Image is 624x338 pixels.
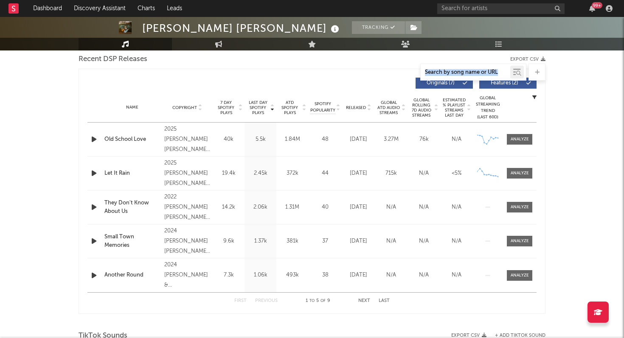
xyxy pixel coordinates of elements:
[377,203,405,212] div: N/A
[247,271,274,279] div: 1.06k
[215,169,242,178] div: 19.4k
[377,169,405,178] div: 715k
[410,271,438,279] div: N/A
[344,169,373,178] div: [DATE]
[442,135,471,144] div: N/A
[164,226,211,257] div: 2024 [PERSON_NAME] [PERSON_NAME] Music
[310,169,340,178] div: 44
[247,100,269,115] span: Last Day Spotify Plays
[215,271,242,279] div: 7.3k
[377,100,400,115] span: Global ATD Audio Streams
[142,21,341,35] div: [PERSON_NAME] [PERSON_NAME]
[421,69,510,76] input: Search by song name or URL
[164,124,211,155] div: 2025 [PERSON_NAME] [PERSON_NAME] Music
[510,57,545,62] button: Export CSV
[416,78,473,89] button: Originals(7)
[320,299,326,303] span: of
[486,333,545,338] button: + Add TikTok Sound
[410,203,438,212] div: N/A
[310,135,340,144] div: 48
[247,237,274,246] div: 1.37k
[104,199,160,215] a: They Don't Know About Us
[479,78,537,89] button: Features(2)
[310,101,335,114] span: Spotify Popularity
[164,192,211,223] div: 2022 [PERSON_NAME] [PERSON_NAME] Music
[442,237,471,246] div: N/A
[344,203,373,212] div: [DATE]
[589,5,595,12] button: 99+
[215,135,242,144] div: 40k
[346,105,366,110] span: Released
[475,95,500,120] div: Global Streaming Trend (Last 60D)
[310,271,340,279] div: 38
[358,299,370,303] button: Next
[172,105,197,110] span: Copyright
[451,333,486,338] button: Export CSV
[377,271,405,279] div: N/A
[344,135,373,144] div: [DATE]
[104,135,160,144] a: Old School Love
[104,271,160,279] a: Another Round
[377,237,405,246] div: N/A
[79,54,147,64] span: Recent DSP Releases
[247,135,274,144] div: 5.5k
[164,158,211,189] div: 2025 [PERSON_NAME] [PERSON_NAME] Music
[104,169,160,178] a: Let It Rain
[295,296,341,306] div: 1 5 9
[278,100,301,115] span: ATD Spotify Plays
[377,135,405,144] div: 3.27M
[278,271,306,279] div: 493k
[421,81,460,86] span: Originals ( 7 )
[442,169,471,178] div: <5%
[310,237,340,246] div: 37
[215,100,237,115] span: 7 Day Spotify Plays
[310,203,340,212] div: 40
[442,98,466,118] span: Estimated % Playlist Streams Last Day
[344,237,373,246] div: [DATE]
[410,237,438,246] div: N/A
[379,299,390,303] button: Last
[410,135,438,144] div: 76k
[485,81,524,86] span: Features ( 2 )
[442,271,471,279] div: N/A
[592,2,602,8] div: 99 +
[234,299,247,303] button: First
[164,260,211,291] div: 2024 [PERSON_NAME] & [PERSON_NAME] [PERSON_NAME]
[104,233,160,249] a: Small Town Memories
[255,299,278,303] button: Previous
[104,104,160,111] div: Name
[278,135,306,144] div: 1.84M
[442,203,471,212] div: N/A
[247,169,274,178] div: 2.45k
[278,203,306,212] div: 1.31M
[247,203,274,212] div: 2.06k
[215,203,242,212] div: 14.2k
[495,333,545,338] button: + Add TikTok Sound
[215,237,242,246] div: 9.6k
[410,98,433,118] span: Global Rolling 7D Audio Streams
[344,271,373,279] div: [DATE]
[278,237,306,246] div: 381k
[352,21,405,34] button: Tracking
[278,169,306,178] div: 372k
[410,169,438,178] div: N/A
[437,3,565,14] input: Search for artists
[309,299,315,303] span: to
